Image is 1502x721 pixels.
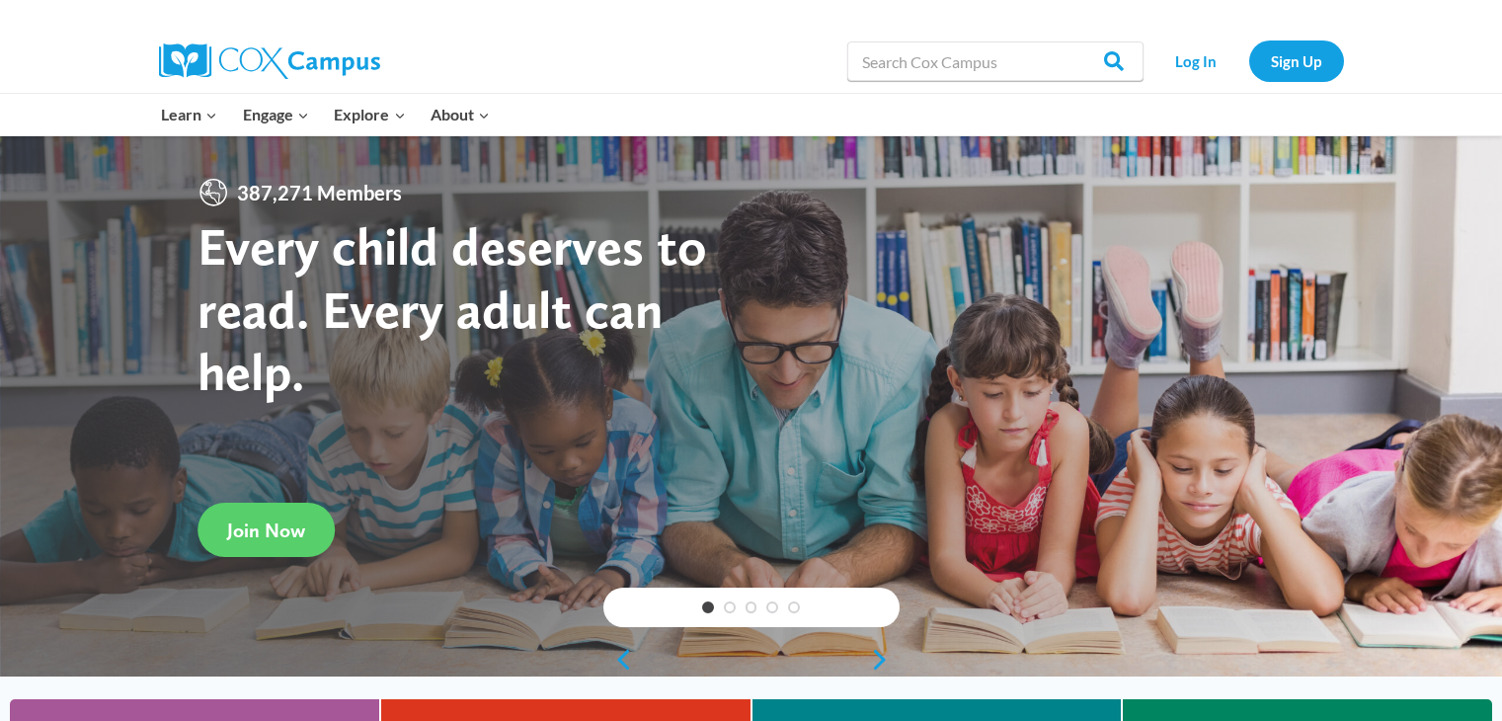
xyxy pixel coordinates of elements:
[334,102,405,127] span: Explore
[1153,40,1239,81] a: Log In
[603,648,633,672] a: previous
[243,102,309,127] span: Engage
[159,43,380,79] img: Cox Campus
[161,102,217,127] span: Learn
[766,601,778,613] a: 4
[702,601,714,613] a: 1
[229,177,410,208] span: 387,271 Members
[788,601,800,613] a: 5
[1153,40,1344,81] nav: Secondary Navigation
[870,648,900,672] a: next
[198,503,335,557] a: Join Now
[149,94,503,135] nav: Primary Navigation
[724,601,736,613] a: 2
[431,102,490,127] span: About
[847,41,1144,81] input: Search Cox Campus
[198,214,707,403] strong: Every child deserves to read. Every adult can help.
[746,601,757,613] a: 3
[1249,40,1344,81] a: Sign Up
[227,519,305,542] span: Join Now
[603,640,900,680] div: content slider buttons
